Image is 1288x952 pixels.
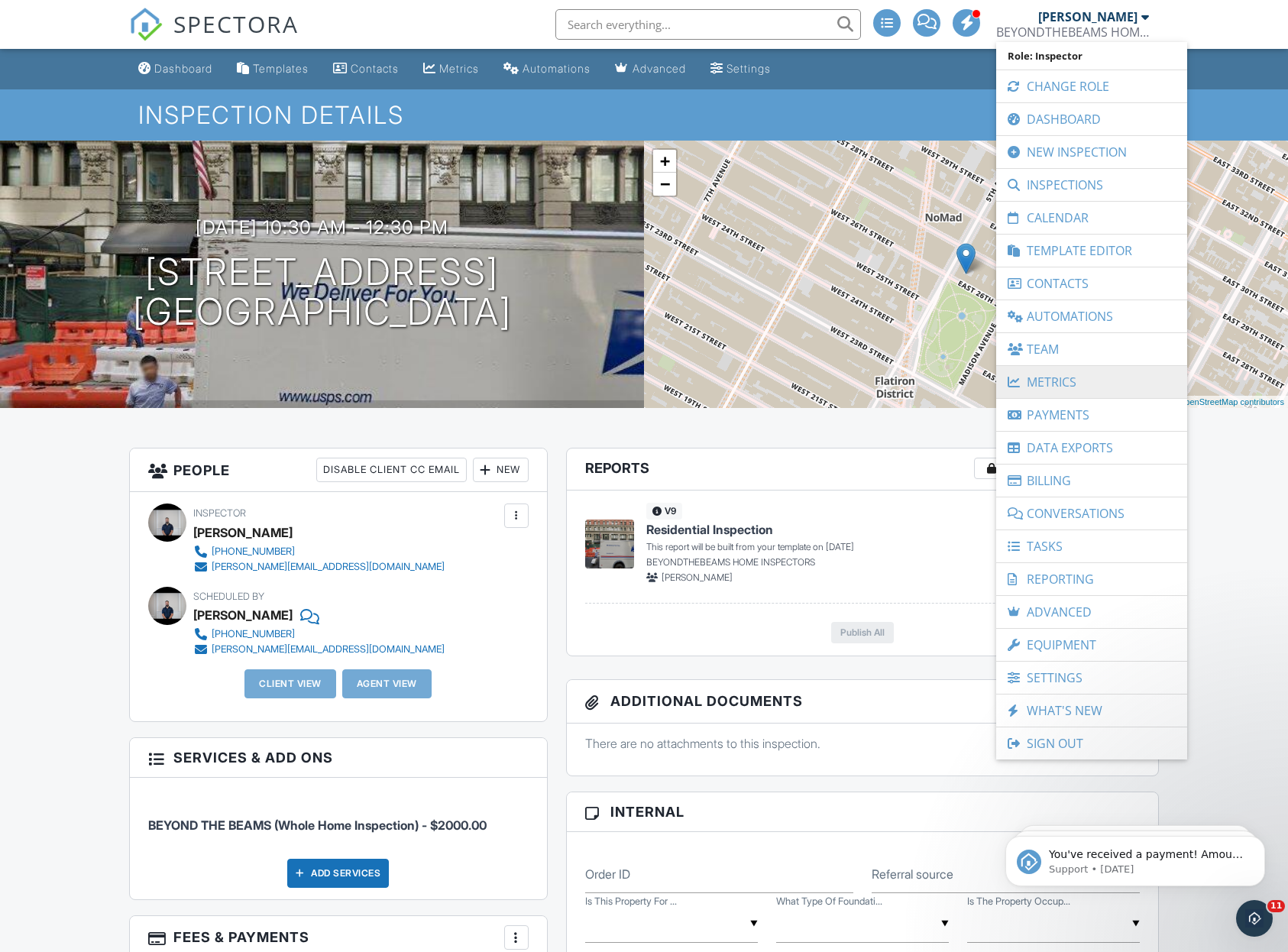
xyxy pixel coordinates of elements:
[193,604,293,627] div: [PERSON_NAME]
[132,55,218,83] a: Dashboard
[327,55,405,83] a: Contacts
[585,735,1141,752] p: There are no attachments to this inspection.
[253,62,309,75] div: Templates
[1004,169,1180,201] a: Inspections
[555,9,861,40] input: Search everything...
[351,62,399,75] div: Contacts
[193,521,293,544] div: [PERSON_NAME]
[967,895,1070,908] label: Is The Property Occupied?
[653,150,676,173] a: Zoom in
[1004,596,1180,628] a: Advanced
[193,559,445,575] a: [PERSON_NAME][EMAIL_ADDRESS][DOMAIN_NAME]
[133,252,512,333] h1: [STREET_ADDRESS] [GEOGRAPHIC_DATA]
[193,544,445,559] a: [PHONE_NUMBER]
[193,627,445,642] a: [PHONE_NUMBER]
[212,628,295,640] div: [PHONE_NUMBER]
[193,507,246,519] span: Inspector
[1004,366,1180,398] a: Metrics
[212,546,295,558] div: [PHONE_NUMBER]
[193,642,445,657] a: [PERSON_NAME][EMAIL_ADDRESS][DOMAIN_NAME]
[439,62,479,75] div: Metrics
[148,789,529,846] li: Service: BEYOND THE BEAMS (Whole Home Inspection)
[196,217,448,238] h3: [DATE] 10:30 am - 12:30 pm
[1004,300,1180,332] a: Automations
[982,804,1288,911] iframe: Intercom notifications message
[1236,900,1273,937] iframe: Intercom live chat
[316,458,467,482] div: Disable Client CC Email
[609,55,692,83] a: Advanced
[212,643,445,656] div: [PERSON_NAME][EMAIL_ADDRESS][DOMAIN_NAME]
[727,62,771,75] div: Settings
[1004,235,1180,267] a: Template Editor
[567,792,1159,832] h3: Internal
[1004,267,1180,300] a: Contacts
[1004,530,1180,562] a: Tasks
[497,55,597,83] a: Automations (Advanced)
[1004,70,1180,102] a: Change Role
[66,59,264,73] p: Message from Support, sent 1d ago
[1004,727,1180,759] a: Sign Out
[129,21,299,53] a: SPECTORA
[231,55,315,83] a: Templates
[1004,136,1180,168] a: New Inspection
[154,62,212,75] div: Dashboard
[1004,563,1180,595] a: Reporting
[417,55,485,83] a: Metrics
[653,173,676,196] a: Zoom out
[1038,9,1138,24] div: [PERSON_NAME]
[1004,42,1180,70] span: Role: Inspector
[1004,465,1180,497] a: Billing
[1004,629,1180,661] a: Equipment
[1004,662,1180,694] a: Settings
[130,738,547,778] h3: Services & Add ons
[287,859,389,888] div: Add Services
[567,680,1159,724] h3: Additional Documents
[212,561,445,573] div: [PERSON_NAME][EMAIL_ADDRESS][DOMAIN_NAME]
[193,591,264,602] span: Scheduled By
[130,448,547,492] h3: People
[585,866,630,882] label: Order ID
[1004,202,1180,234] a: Calendar
[473,458,529,482] div: New
[872,866,953,882] label: Referral source
[1170,397,1284,406] a: © OpenStreetMap contributors
[148,818,487,833] span: BEYOND THE BEAMS (Whole Home Inspection) - $2000.00
[1004,695,1180,727] a: What's New
[1004,432,1180,464] a: Data Exports
[173,8,299,40] span: SPECTORA
[1004,399,1180,431] a: Payments
[129,8,163,41] img: The Best Home Inspection Software - Spectora
[523,62,591,75] div: Automations
[1004,103,1180,135] a: Dashboard
[776,895,882,908] label: What Type Of Foundation Does The Property Have?
[704,55,777,83] a: Settings
[996,24,1149,40] div: BEYONDTHEBEAMS HOME INSPECTORS
[585,895,677,908] label: Is This Property For Personal , Investment or Business Use?
[1095,396,1288,409] div: |
[1004,497,1180,529] a: Conversations
[633,62,686,75] div: Advanced
[66,44,263,224] span: You've received a payment! Amount $600.00 Fee $0.00 Net $600.00 Transaction # pi_3SBbVDK7snlDGpRF...
[138,102,1149,128] h1: Inspection Details
[1267,900,1285,912] span: 11
[1004,333,1180,365] a: Team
